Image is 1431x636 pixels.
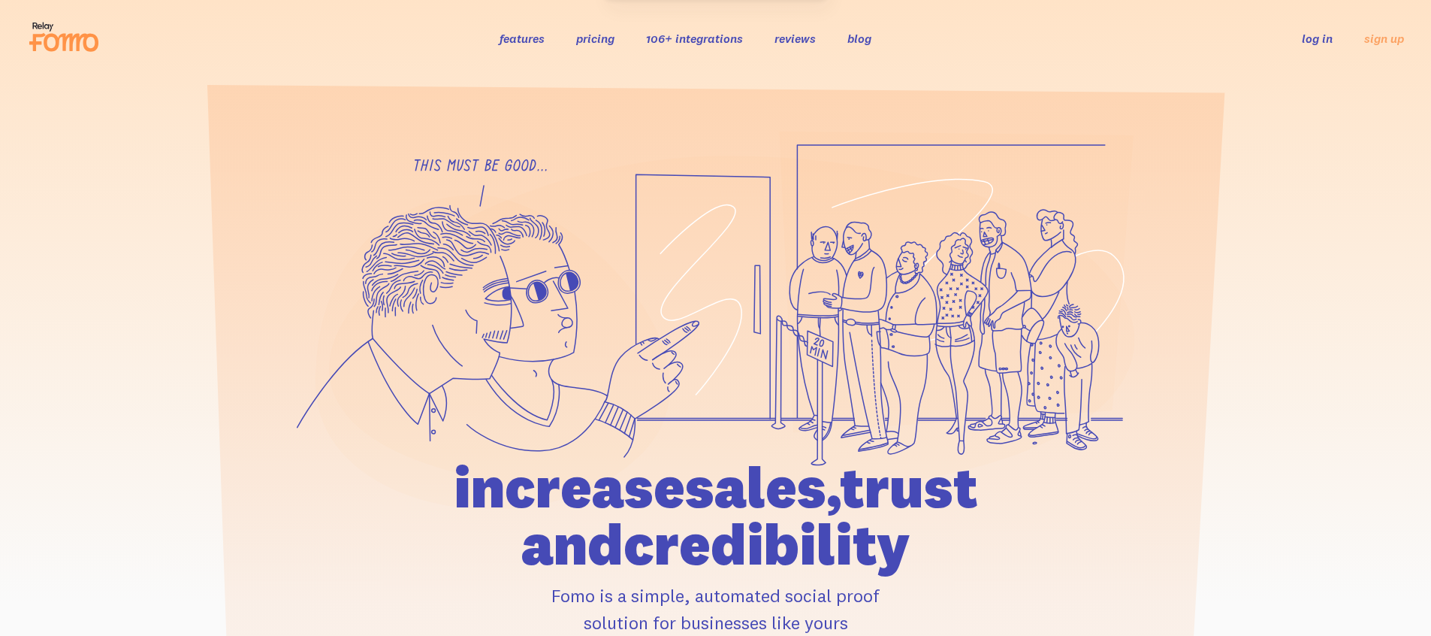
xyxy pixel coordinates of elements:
[368,459,1064,573] h1: increase sales, trust and credibility
[576,31,614,46] a: pricing
[500,31,545,46] a: features
[368,582,1064,636] p: Fomo is a simple, automated social proof solution for businesses like yours
[1302,31,1333,46] a: log in
[774,31,816,46] a: reviews
[1364,31,1404,47] a: sign up
[646,31,743,46] a: 106+ integrations
[847,31,871,46] a: blog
